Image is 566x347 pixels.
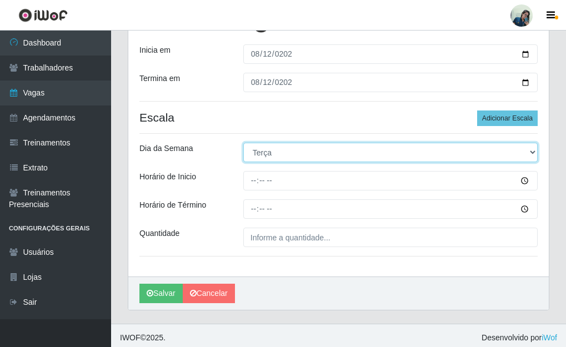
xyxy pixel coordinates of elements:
input: 00/00/0000 [243,44,538,64]
label: Termina em [139,73,180,84]
label: Dia da Semana [139,143,193,154]
label: Horário de Término [139,199,206,211]
input: 00:00 [243,199,538,219]
input: 00/00/0000 [243,73,538,92]
label: Quantidade [139,228,179,239]
span: IWOF [120,333,141,342]
button: Salvar [139,284,183,303]
h4: Escala [139,110,538,124]
img: CoreUI Logo [18,8,68,22]
a: Cancelar [183,284,235,303]
a: iWof [542,333,557,342]
label: Inicia em [139,44,171,56]
span: © 2025 . [120,332,166,344]
button: Adicionar Escala [477,110,538,126]
label: Horário de Inicio [139,171,196,183]
span: Desenvolvido por [482,332,557,344]
input: 00:00 [243,171,538,190]
input: Informe a quantidade... [243,228,538,247]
